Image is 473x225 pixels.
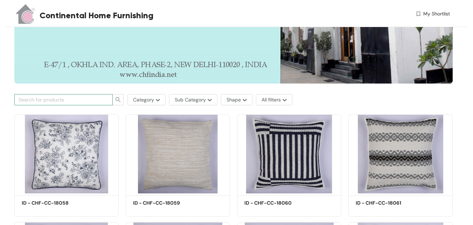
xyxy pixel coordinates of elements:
img: wishlist [415,10,422,18]
span: search [112,97,123,102]
h5: ID - CHF-CC-18060 [244,199,304,207]
h5: ID - CHF-CC-18061 [356,199,415,207]
button: Shapemore-options [221,94,252,105]
img: b7de558e-49ff-4911-8773-223958deb467 [14,114,119,193]
img: 6079d648-6ecc-4dfb-8ebc-ee9a10987fec [237,114,341,193]
h5: ID - CHF-CC-18058 [22,199,81,207]
button: All filtersmore-options [256,94,292,105]
button: Categorymore-options [127,94,166,105]
button: Sub Categorymore-options [169,94,217,105]
input: Search for products [19,96,103,104]
span: Continental Home Furnishing [40,9,153,22]
img: 03408fad-5923-433b-9c37-9520dac831d2 [126,114,230,193]
span: Sub Category [175,96,206,104]
img: more-options [154,99,160,101]
img: more-options [206,99,212,101]
img: more-options [281,99,287,101]
span: All filters [262,96,281,104]
span: Shape [227,96,241,104]
img: more-options [241,99,247,101]
h5: ID - CHF-CC-18059 [133,199,193,207]
img: 253072f1-49fb-45d9-a699-1c12c0c6ed6c [348,114,453,193]
span: My Shortlist [423,10,450,18]
img: Buyer Portal [14,3,37,26]
button: search [112,94,124,105]
span: Category [133,96,154,104]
